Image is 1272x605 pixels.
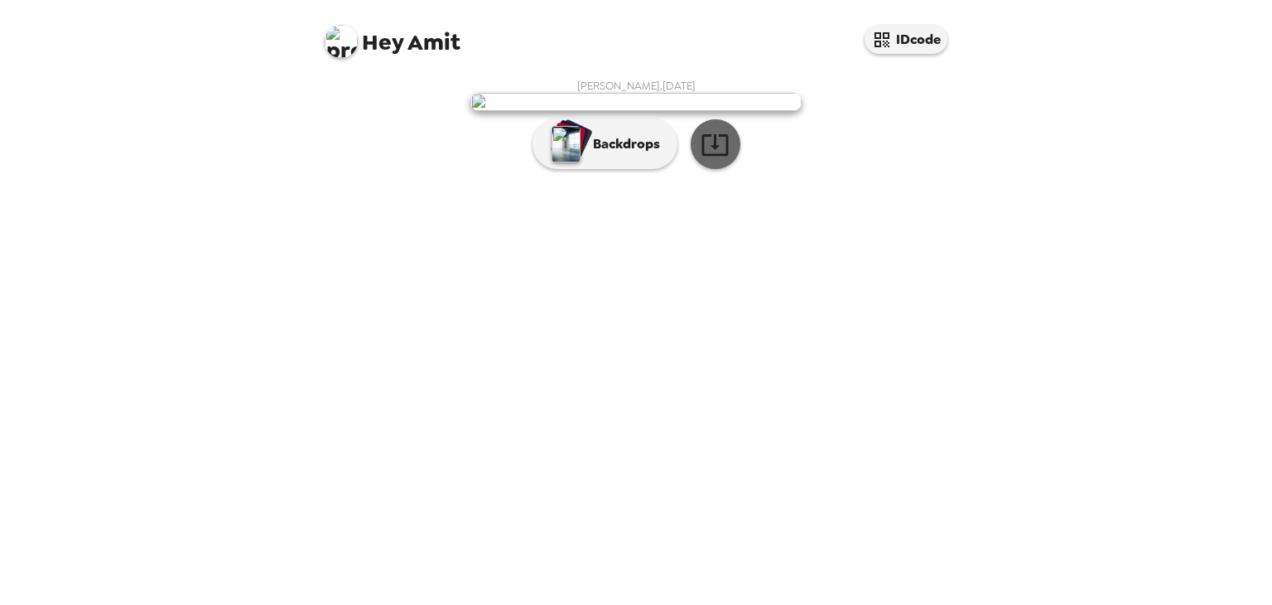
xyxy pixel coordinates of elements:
[577,79,696,93] span: [PERSON_NAME] , [DATE]
[362,27,403,57] span: Hey
[470,93,802,111] img: user
[865,25,947,54] button: IDcode
[585,134,660,154] p: Backdrops
[325,25,358,58] img: profile pic
[532,119,677,169] button: Backdrops
[325,17,460,54] span: Amit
